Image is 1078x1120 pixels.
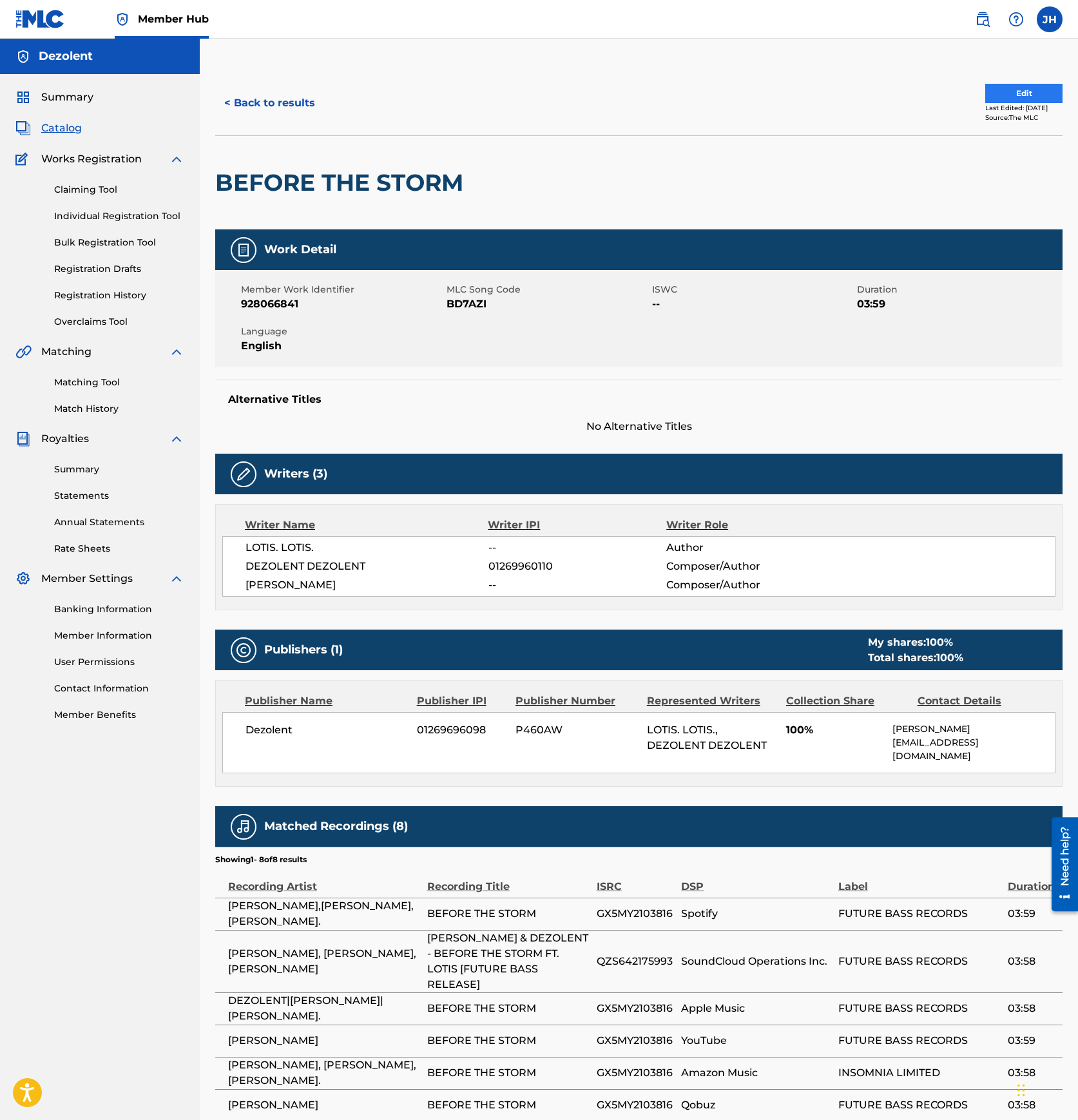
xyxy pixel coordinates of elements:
div: Source: The MLC [985,113,1063,122]
img: Summary [15,90,31,105]
span: Spotify [681,906,831,922]
img: Writers [236,467,251,482]
div: Publisher Number [515,693,637,709]
img: Top Rightsholder [115,12,130,27]
span: 03:58 [1008,1097,1056,1113]
span: [PERSON_NAME] [228,1033,421,1048]
a: Statements [54,489,184,503]
span: 03:58 [1008,1001,1056,1016]
span: P460AW [515,722,637,738]
span: GX5MY2103816 [597,1033,675,1048]
span: [PERSON_NAME], [PERSON_NAME], [PERSON_NAME] [228,946,421,977]
span: 928066841 [241,296,443,312]
a: Match History [54,402,184,416]
a: Registration Drafts [54,262,184,276]
span: DEZOLENT DEZOLENT [245,559,488,574]
a: Individual Registration Tool [54,209,184,223]
span: Dezolent [245,722,407,738]
img: expand [169,344,184,360]
span: QZS642175993 [597,954,675,969]
span: INSOMNIA LIMITED [838,1065,1001,1081]
span: -- [652,296,854,312]
span: Works Registration [41,151,142,167]
span: ISWC [652,283,854,296]
span: Amazon Music [681,1065,831,1081]
img: Publishers [236,642,251,658]
div: Writer Role [666,517,829,533]
span: Duration [857,283,1059,296]
span: FUTURE BASS RECORDS [838,1097,1001,1113]
span: BEFORE THE STORM [427,1033,590,1048]
img: Matched Recordings [236,819,251,835]
a: Matching Tool [54,376,184,389]
span: Author [666,540,828,555]
div: ISRC [597,865,675,894]
span: Member Settings [41,571,133,586]
span: [PERSON_NAME] [245,577,488,593]
button: Edit [985,84,1063,103]
div: Represented Writers [647,693,776,709]
div: Writer Name [245,517,488,533]
a: Contact Information [54,682,184,695]
a: CatalogCatalog [15,121,82,136]
span: Composer/Author [666,577,828,593]
span: Apple Music [681,1001,831,1016]
span: BEFORE THE STORM [427,906,590,922]
a: Registration History [54,289,184,302]
img: Accounts [15,49,31,64]
span: 01269696098 [417,722,506,738]
p: Showing 1 - 8 of 8 results [215,854,307,865]
span: 03:58 [1008,954,1056,969]
a: SummarySummary [15,90,93,105]
span: GX5MY2103816 [597,1001,675,1016]
img: expand [169,431,184,447]
span: LOTIS. LOTIS. [245,540,488,555]
span: SoundCloud Operations Inc. [681,954,831,969]
img: Matching [15,344,32,360]
span: LOTIS. LOTIS., DEZOLENT DEZOLENT [647,724,767,751]
a: Annual Statements [54,516,184,529]
div: Recording Artist [228,865,421,894]
span: YouTube [681,1033,831,1048]
span: FUTURE BASS RECORDS [838,906,1001,922]
span: English [241,338,443,354]
div: My shares: [868,635,963,650]
span: Member Work Identifier [241,283,443,296]
span: Catalog [41,121,82,136]
span: BEFORE THE STORM [427,1065,590,1081]
span: Qobuz [681,1097,831,1113]
div: DSP [681,865,831,894]
a: Public Search [970,6,996,32]
span: No Alternative Titles [215,419,1063,434]
span: Language [241,325,443,338]
span: Matching [41,344,91,360]
h5: Dezolent [39,49,93,64]
span: Member Hub [138,12,209,26]
div: Chat Widget [1014,1058,1078,1120]
span: 100 % [926,636,953,648]
a: Member Benefits [54,708,184,722]
div: Publisher Name [245,693,407,709]
span: GX5MY2103816 [597,906,675,922]
h5: Writers (3) [264,467,327,481]
div: Drag [1017,1071,1025,1110]
img: Works Registration [15,151,32,167]
img: Royalties [15,431,31,447]
img: expand [169,571,184,586]
a: Bulk Registration Tool [54,236,184,249]
span: FUTURE BASS RECORDS [838,954,1001,969]
img: expand [169,151,184,167]
span: 03:58 [1008,1065,1056,1081]
div: Duration [1008,865,1056,894]
div: Label [838,865,1001,894]
a: Summary [54,463,184,476]
span: GX5MY2103816 [597,1097,675,1113]
span: Royalties [41,431,89,447]
h5: Matched Recordings (8) [264,819,408,834]
a: User Permissions [54,655,184,669]
span: GX5MY2103816 [597,1065,675,1081]
h2: BEFORE THE STORM [215,168,470,197]
span: 100% [786,722,883,738]
span: DEZOLENT|[PERSON_NAME]|[PERSON_NAME]. [228,993,421,1024]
